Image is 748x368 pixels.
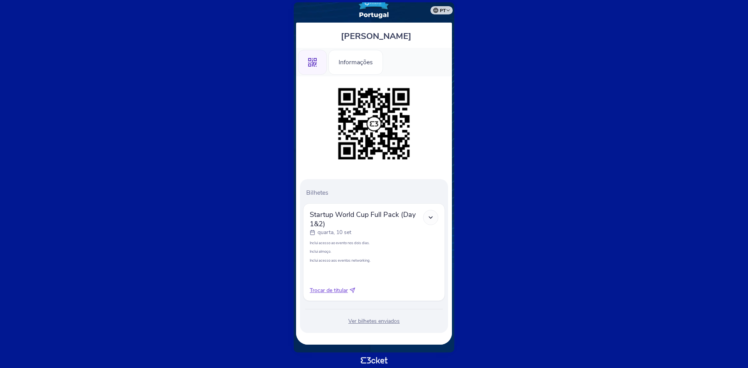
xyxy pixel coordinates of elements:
span: Trocar de titular [310,287,348,294]
img: 8abcc5a833f34eecb67aa54845480308.png [334,84,414,164]
p: Inclui acesso ao evento nos dois dias. [310,240,438,245]
a: Informações [328,57,383,66]
p: Inclui almoço. [310,249,438,254]
p: Bilhetes [306,188,445,197]
span: [PERSON_NAME] [341,30,411,42]
div: Ver bilhetes enviados [303,317,445,325]
p: quarta, 10 set [318,229,351,236]
div: Informações [328,50,383,75]
p: Inclui acesso aos eventos networking. [310,258,438,263]
span: Startup World Cup Full Pack (Day 1&2) [310,210,423,229]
